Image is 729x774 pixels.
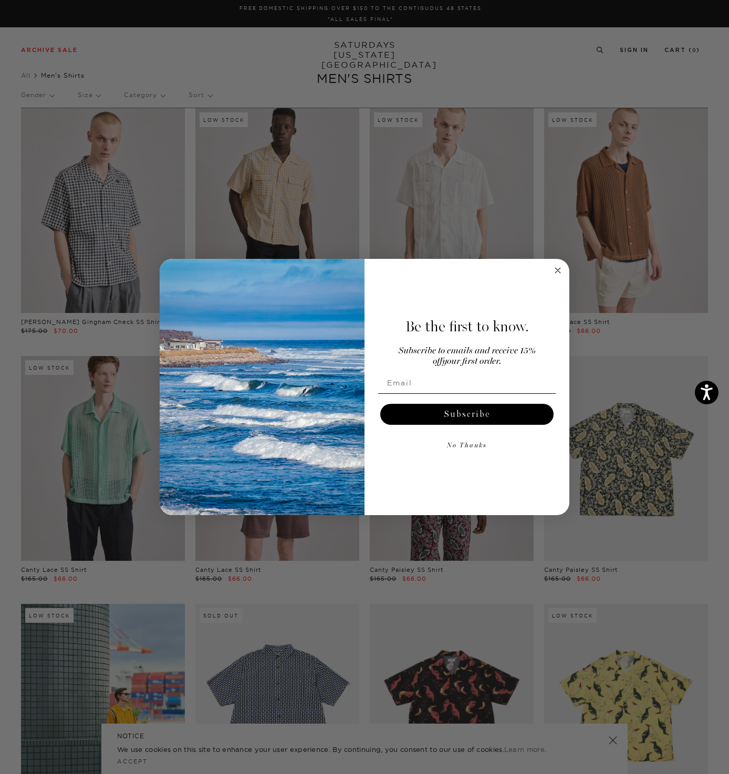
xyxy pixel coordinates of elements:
[378,372,556,393] input: Email
[399,347,536,355] span: Subscribe to emails and receive 15%
[378,393,556,394] img: underline
[551,264,564,277] button: Close dialog
[442,357,501,366] span: your first order.
[405,318,529,336] span: Be the first to know.
[433,357,442,366] span: off
[378,435,556,456] button: No Thanks
[160,259,365,515] img: 125c788d-000d-4f3e-b05a-1b92b2a23ec9.jpeg
[380,404,554,425] button: Subscribe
